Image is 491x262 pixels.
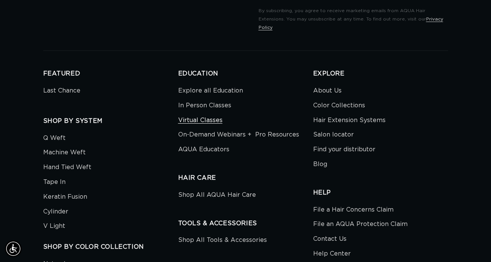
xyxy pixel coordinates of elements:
a: Salon locator [313,127,354,142]
h2: HAIR CARE [178,174,313,182]
a: Color Collections [313,98,365,113]
a: Explore all Education [178,85,243,98]
a: On-Demand Webinars + Pro Resources [178,127,299,142]
a: Tape In [43,175,66,190]
div: Accessibility Menu [5,240,22,257]
h2: TOOLS & ACCESSORIES [178,220,313,227]
a: Q Weft [43,133,66,146]
a: Hair Extension Systems [313,113,386,128]
a: About Us [313,85,342,98]
h2: SHOP BY SYSTEM [43,117,178,125]
a: Contact Us [313,232,347,246]
a: Hand Tied Weft [43,160,91,175]
a: Blog [313,157,327,172]
h2: SHOP BY COLOR COLLECTION [43,243,178,251]
iframe: Chat Widget [453,226,491,262]
a: Last Chance [43,85,80,98]
a: File an AQUA Protection Claim [313,217,408,232]
h2: FEATURED [43,70,178,78]
a: Virtual Classes [178,113,223,128]
h2: HELP [313,189,448,197]
a: Find your distributor [313,142,375,157]
a: Help Center [313,246,351,261]
h2: EDUCATION [178,70,313,78]
a: Machine Weft [43,145,86,160]
a: Shop All Tools & Accessories [178,235,267,248]
a: Privacy Policy [259,17,443,30]
a: In Person Classes [178,98,231,113]
p: By subscribing, you agree to receive marketing emails from AQUA Hair Extensions. You may unsubscr... [259,7,448,31]
a: Cylinder [43,204,68,219]
a: File a Hair Concerns Claim [313,204,394,217]
a: Keratin Fusion [43,190,87,204]
a: AQUA Educators [178,142,229,157]
a: V Light [43,219,65,234]
h2: EXPLORE [313,70,448,78]
a: Shop All AQUA Hair Care [178,190,256,202]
